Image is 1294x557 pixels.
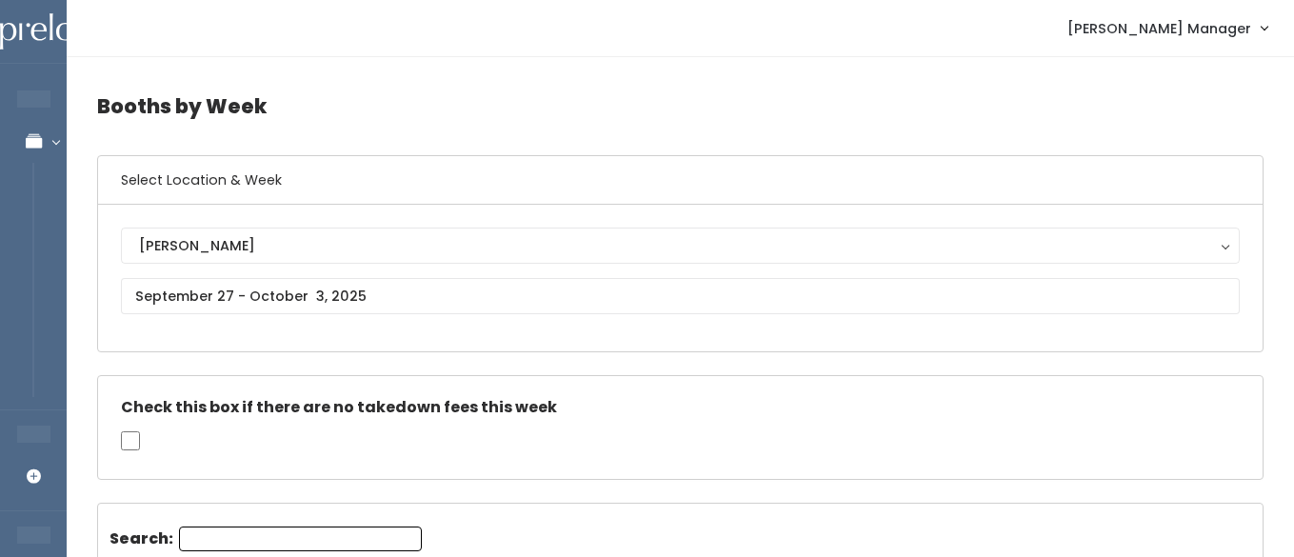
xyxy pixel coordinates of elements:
[1067,18,1251,39] span: [PERSON_NAME] Manager
[109,527,422,551] label: Search:
[98,156,1263,205] h6: Select Location & Week
[121,228,1240,264] button: [PERSON_NAME]
[1048,8,1286,49] a: [PERSON_NAME] Manager
[97,80,1264,132] h4: Booths by Week
[121,399,1240,416] h5: Check this box if there are no takedown fees this week
[121,278,1240,314] input: September 27 - October 3, 2025
[139,235,1222,256] div: [PERSON_NAME]
[179,527,422,551] input: Search:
